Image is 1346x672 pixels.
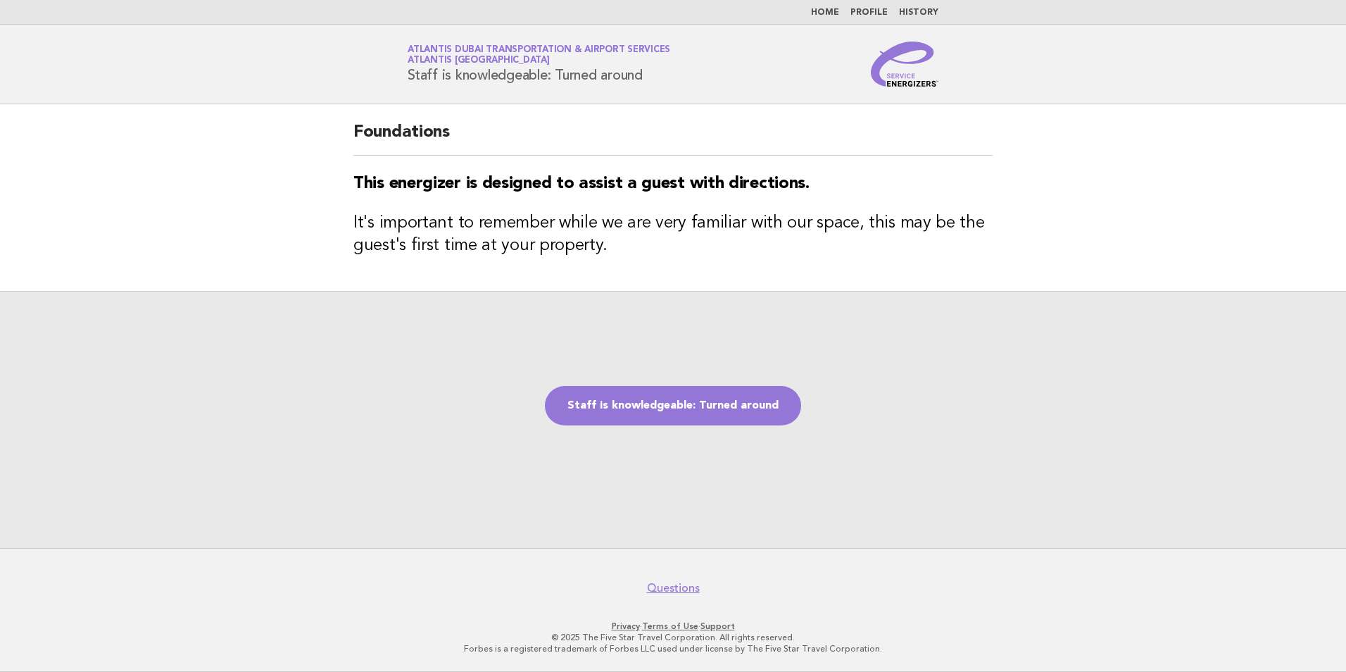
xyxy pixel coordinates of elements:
img: Service Energizers [871,42,938,87]
a: Terms of Use [642,621,698,631]
h3: It's important to remember while we are very familiar with our space, this may be the guest's fir... [353,212,993,257]
span: Atlantis [GEOGRAPHIC_DATA] [408,56,550,66]
a: Privacy [612,621,640,631]
p: Forbes is a registered trademark of Forbes LLC used under license by The Five Star Travel Corpora... [242,643,1104,654]
h1: Staff is knowledgeable: Turned around [408,46,670,82]
p: © 2025 The Five Star Travel Corporation. All rights reserved. [242,632,1104,643]
a: Questions [647,581,700,595]
h2: Foundations [353,121,993,156]
a: History [899,8,938,17]
p: · · [242,621,1104,632]
a: Atlantis Dubai Transportation & Airport ServicesAtlantis [GEOGRAPHIC_DATA] [408,45,670,65]
a: Support [700,621,735,631]
a: Staff is knowledgeable: Turned around [545,386,801,425]
strong: This energizer is designed to assist a guest with directions. [353,175,810,192]
a: Profile [850,8,888,17]
a: Home [811,8,839,17]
